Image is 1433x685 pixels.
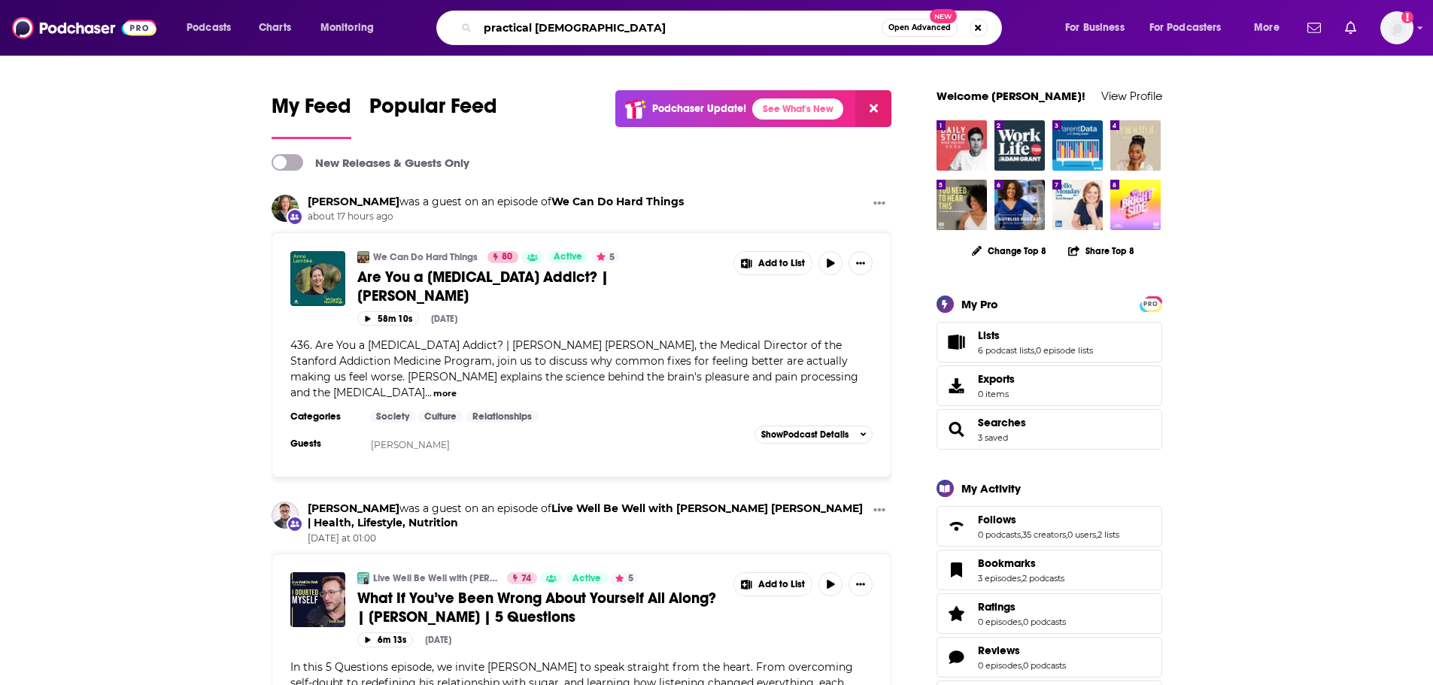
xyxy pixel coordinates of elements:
[942,647,972,668] a: Reviews
[478,16,882,40] input: Search podcasts, credits, & more...
[357,268,723,305] a: Are You a [MEDICAL_DATA] Addict? | [PERSON_NAME]
[1142,297,1160,308] a: PRO
[1110,120,1161,171] a: Mindful With Minaa
[1339,15,1362,41] a: Show notifications dropdown
[272,154,469,171] a: New Releases & Guests Only
[994,120,1045,171] img: Worklife with Adam Grant
[867,195,891,214] button: Show More Button
[357,589,716,626] span: What If You’ve Been Wrong About Yourself All Along? | [PERSON_NAME] | 5 Questions
[357,632,413,647] button: 6m 13s
[1101,89,1162,103] a: View Profile
[1052,180,1103,230] img: Hello Monday with Jessi Hempel
[308,211,684,223] span: about 17 hours ago
[369,93,497,139] a: Popular Feed
[849,572,873,596] button: Show More Button
[963,241,1056,260] button: Change Top 8
[937,409,1162,450] span: Searches
[1066,529,1067,540] span: ,
[1022,529,1066,540] a: 35 creators
[961,481,1021,496] div: My Activity
[978,389,1015,399] span: 0 items
[978,600,1016,614] span: Ratings
[1149,17,1222,38] span: For Podcasters
[937,637,1162,677] span: Reviews
[937,365,1162,406] a: Exports
[1021,573,1022,583] span: ,
[272,195,299,222] img: Dr. Anna Lembke
[1098,529,1119,540] a: 2 lists
[551,195,684,208] a: We Can Do Hard Things
[466,411,538,423] a: Relationships
[978,513,1016,526] span: Follows
[1401,11,1413,23] svg: Email not verified
[978,556,1064,570] a: Bookmarks
[425,635,451,645] div: [DATE]
[1067,529,1096,540] a: 0 users
[487,251,518,263] a: 80
[592,251,619,263] button: 5
[373,251,478,263] a: We Can Do Hard Things
[1022,573,1064,583] a: 2 podcasts
[290,411,358,423] h3: Categories
[308,532,868,545] span: [DATE] at 01:00
[502,250,512,265] span: 80
[1254,17,1280,38] span: More
[1142,299,1160,310] span: PRO
[734,573,812,596] button: Show More Button
[652,102,746,115] p: Podchaser Update!
[507,572,537,584] a: 74
[272,93,351,139] a: My Feed
[572,571,601,586] span: Active
[978,617,1022,627] a: 0 episodes
[370,411,415,423] a: Society
[357,589,723,626] a: What If You’ve Been Wrong About Yourself All Along? | [PERSON_NAME] | 5 Questions
[1021,529,1022,540] span: ,
[369,93,497,128] span: Popular Feed
[1034,345,1036,356] span: ,
[611,572,638,584] button: 5
[310,16,393,40] button: open menu
[978,529,1021,540] a: 0 podcasts
[937,322,1162,362] span: Lists
[937,593,1162,634] span: Ratings
[978,372,1015,386] span: Exports
[978,329,1093,342] a: Lists
[12,14,156,42] img: Podchaser - Follow, Share and Rate Podcasts
[758,258,805,269] span: Add to List
[978,556,1036,570] span: Bookmarks
[357,572,369,584] img: Live Well Be Well with Sarah Ann Macklin | Health, Lifestyle, Nutrition
[1023,617,1066,627] a: 0 podcasts
[1110,180,1161,230] a: The Bright Side
[308,502,399,515] a: Simon Sinek
[1140,16,1243,40] button: open menu
[287,208,303,225] div: New Appearance
[937,550,1162,590] span: Bookmarks
[357,251,369,263] a: We Can Do Hard Things
[1380,11,1413,44] button: Show profile menu
[290,438,358,450] h3: Guests
[978,600,1066,614] a: Ratings
[290,338,858,399] span: 436. Are You a [MEDICAL_DATA] Addict? | [PERSON_NAME] [PERSON_NAME], the Medical Director of the ...
[425,386,432,399] span: ...
[272,502,299,529] img: Simon Sinek
[1023,660,1066,671] a: 0 podcasts
[357,268,609,305] span: Are You a [MEDICAL_DATA] Addict? | [PERSON_NAME]
[978,432,1008,443] a: 3 saved
[942,375,972,396] span: Exports
[308,502,868,530] h3: was a guest on an episode of
[942,332,972,353] a: Lists
[937,506,1162,547] span: Follows
[978,513,1119,526] a: Follows
[978,644,1020,657] span: Reviews
[566,572,607,584] a: Active
[942,419,972,440] a: Searches
[1022,660,1023,671] span: ,
[978,660,1022,671] a: 0 episodes
[1301,15,1327,41] a: Show notifications dropdown
[758,579,805,590] span: Add to List
[937,120,987,171] img: The Daily Stoic
[937,180,987,230] img: You Need to Hear This with Nedra Tawwab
